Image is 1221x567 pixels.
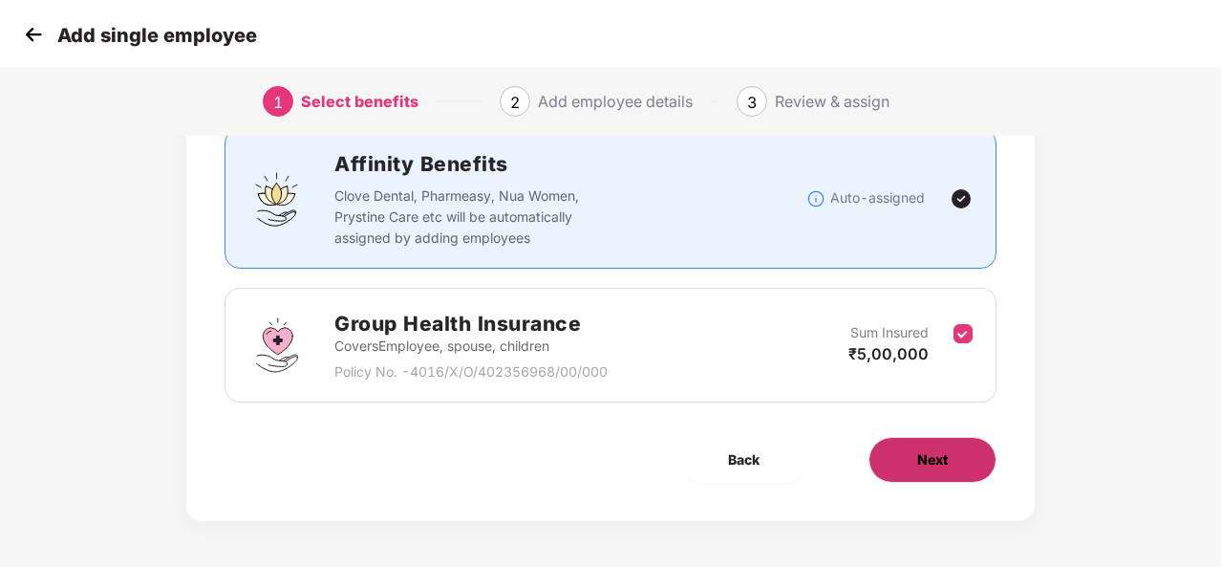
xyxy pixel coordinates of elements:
[728,449,760,470] span: Back
[248,316,306,374] img: svg+xml;base64,PHN2ZyBpZD0iR3JvdXBfSGVhbHRoX0luc3VyYW5jZSIgZGF0YS1uYW1lPSJHcm91cCBIZWFsdGggSW5zdX...
[334,361,608,382] p: Policy No. - 4016/X/O/402356968/00/000
[775,86,889,117] div: Review & assign
[806,189,825,208] img: svg+xml;base64,PHN2ZyBpZD0iSW5mb18tXzMyeDMyIiBkYXRhLW5hbWU9IkluZm8gLSAzMngzMiIgeG1sbnM9Imh0dHA6Ly...
[57,24,257,47] p: Add single employee
[19,20,48,49] img: svg+xml;base64,PHN2ZyB4bWxucz0iaHR0cDovL3d3dy53My5vcmcvMjAwMC9zdmciIHdpZHRoPSIzMCIgaGVpZ2h0PSIzMC...
[334,336,608,357] p: Covers Employee, spouse, children
[747,93,757,112] span: 3
[950,187,973,210] img: svg+xml;base64,PHN2ZyBpZD0iVGljay0yNHgyNCIgeG1sbnM9Imh0dHA6Ly93d3cudzMub3JnLzIwMDAvc3ZnIiB3aWR0aD...
[334,185,617,249] p: Clove Dental, Pharmeasy, Nua Women, Prystine Care etc will be automatically assigned by adding em...
[273,93,283,112] span: 1
[830,187,925,208] p: Auto-assigned
[301,86,418,117] div: Select benefits
[848,344,929,363] span: ₹5,00,000
[538,86,693,117] div: Add employee details
[510,93,520,112] span: 2
[680,437,807,483] button: Back
[334,308,608,339] h2: Group Health Insurance
[868,437,996,483] button: Next
[850,322,929,343] p: Sum Insured
[917,449,948,470] span: Next
[248,170,306,228] img: svg+xml;base64,PHN2ZyBpZD0iQWZmaW5pdHlfQmVuZWZpdHMiIGRhdGEtbmFtZT0iQWZmaW5pdHkgQmVuZWZpdHMiIHhtbG...
[334,148,806,180] h2: Affinity Benefits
